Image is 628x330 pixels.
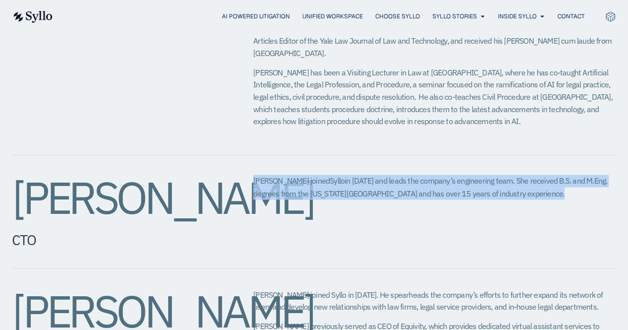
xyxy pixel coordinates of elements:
span: . [563,188,564,198]
h2: [PERSON_NAME] [12,175,213,219]
a: Unified Workspace [302,12,363,21]
span: Syllo [330,176,345,186]
span: [PERSON_NAME] joined Syllo in [DATE]. He spearheads the company’s efforts to further expand its n... [253,289,603,312]
nav: Menu [72,12,585,21]
span: in [DATE] and leads the company’s engineering team. She received B.S. and M.Eng. degrees from the... [253,176,607,198]
a: AI Powered Litigation [222,12,290,21]
img: syllo [12,11,53,23]
span: [PERSON_NAME] joined [253,176,330,186]
a: Contact [558,12,585,21]
h5: CTO [12,231,213,248]
a: Syllo Stories [432,12,477,21]
a: Inside Syllo [498,12,537,21]
a: Choose Syllo [375,12,420,21]
div: Menu Toggle [72,12,585,21]
span: [PERSON_NAME] has been a Visiting Lecturer in Law at [GEOGRAPHIC_DATA], where he has co-taught Ar... [253,67,612,127]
